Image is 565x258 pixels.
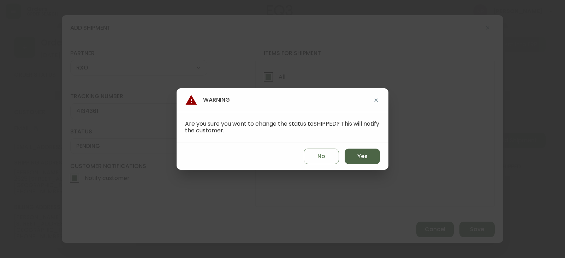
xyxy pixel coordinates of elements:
span: No [317,152,325,160]
span: Are you sure you want to change the status to SHIPPED ? This will notify the customer. [185,120,379,134]
button: Yes [345,149,380,164]
h4: Warning [185,94,230,106]
button: No [304,149,339,164]
span: Yes [357,152,368,160]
